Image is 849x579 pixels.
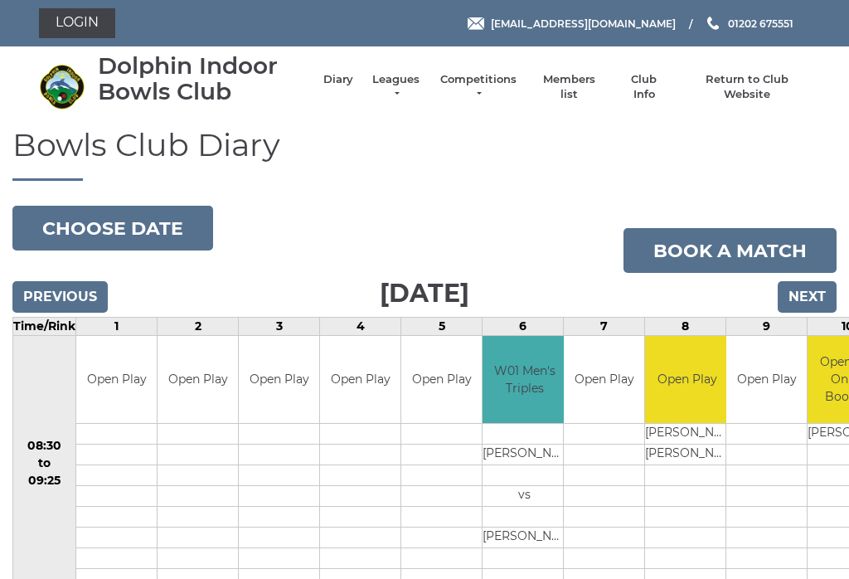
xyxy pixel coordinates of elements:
img: Email [468,17,484,30]
td: [PERSON_NAME] [645,444,729,465]
td: Open Play [401,336,482,423]
td: 9 [726,318,808,336]
td: 8 [645,318,726,336]
a: Phone us 01202 675551 [705,16,793,32]
td: vs [483,485,566,506]
a: Return to Club Website [685,72,810,102]
img: Dolphin Indoor Bowls Club [39,64,85,109]
td: 4 [320,318,401,336]
td: 2 [158,318,239,336]
td: Open Play [158,336,238,423]
td: Open Play [645,336,729,423]
td: 5 [401,318,483,336]
a: Email [EMAIL_ADDRESS][DOMAIN_NAME] [468,16,676,32]
a: Book a match [623,228,837,273]
h1: Bowls Club Diary [12,128,837,182]
td: [PERSON_NAME] [645,423,729,444]
td: Open Play [239,336,319,423]
span: 01202 675551 [728,17,793,29]
a: Login [39,8,115,38]
a: Competitions [439,72,518,102]
td: 7 [564,318,645,336]
input: Previous [12,281,108,313]
input: Next [778,281,837,313]
td: [PERSON_NAME] [483,527,566,547]
td: Open Play [564,336,644,423]
td: 3 [239,318,320,336]
td: Open Play [76,336,157,423]
td: W01 Men's Triples [483,336,566,423]
td: Time/Rink [13,318,76,336]
button: Choose date [12,206,213,251]
td: 6 [483,318,564,336]
a: Leagues [370,72,422,102]
a: Club Info [620,72,668,102]
span: [EMAIL_ADDRESS][DOMAIN_NAME] [491,17,676,29]
a: Diary [323,72,353,87]
td: [PERSON_NAME] [483,444,566,465]
td: Open Play [320,336,400,423]
img: Phone us [707,17,719,30]
div: Dolphin Indoor Bowls Club [98,53,307,105]
a: Members list [534,72,603,102]
td: Open Play [726,336,807,423]
td: 1 [76,318,158,336]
